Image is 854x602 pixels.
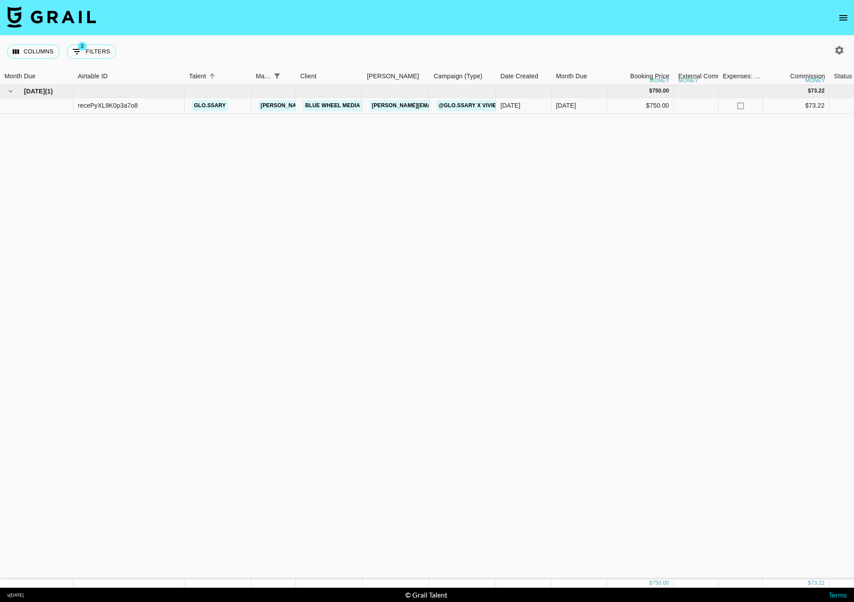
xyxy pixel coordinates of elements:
button: Show filters [67,44,116,59]
div: Status [834,68,852,85]
div: $ [808,87,811,95]
div: Date Created [500,68,538,85]
div: External Commission [678,68,738,85]
a: glo.ssary [192,100,228,111]
div: Client [296,68,363,85]
a: Terms [829,590,847,599]
div: 750.00 [652,579,669,587]
div: [PERSON_NAME] [367,68,419,85]
div: Manager [256,68,271,85]
div: $ [808,579,811,587]
div: Expenses: Remove Commission? [718,68,763,85]
div: Month Due [556,68,587,85]
button: Select columns [7,44,60,59]
button: hide children [4,85,17,97]
div: Airtable ID [73,68,185,85]
div: money [678,78,698,83]
span: ( 1 ) [45,87,53,96]
img: Grail Talent [7,6,96,28]
div: © Grail Talent [405,590,447,599]
div: Expenses: Remove Commission? [723,68,761,85]
div: money [805,78,825,83]
div: 73.22 [811,579,825,587]
button: open drawer [834,9,852,27]
div: recePyXL9K0p3a7o8 [78,101,138,110]
div: Booking Price [630,68,669,85]
span: 3 [78,42,87,51]
span: [DATE] [24,87,45,96]
a: @glo.ssary x Vivier [436,100,503,111]
div: Manager [251,68,296,85]
div: $ [649,579,653,587]
div: Date Created [496,68,552,85]
div: Campaign (Type) [429,68,496,85]
div: Campaign (Type) [434,68,483,85]
div: Commission [790,68,825,85]
div: $73.22 [763,98,830,114]
div: $750.00 [607,98,674,114]
div: Talent [185,68,251,85]
div: 73.22 [811,87,825,95]
div: Airtable ID [78,68,108,85]
div: 1 active filter [271,70,283,82]
div: Booker [363,68,429,85]
button: Sort [283,70,296,82]
div: Aug '25 [556,101,576,110]
a: [PERSON_NAME][EMAIL_ADDRESS][DOMAIN_NAME] [370,100,515,111]
div: 8/7/2025 [500,101,520,110]
a: [PERSON_NAME][EMAIL_ADDRESS][PERSON_NAME][DOMAIN_NAME] [258,100,449,111]
div: v [DATE] [7,592,24,598]
div: Month Due [4,68,36,85]
div: Client [300,68,317,85]
a: Blue Wheel Media [303,100,363,111]
div: Month Due [552,68,607,85]
button: Show filters [271,70,283,82]
button: Sort [206,70,218,82]
div: $ [649,87,653,95]
div: Talent [189,68,206,85]
div: 750.00 [652,87,669,95]
div: money [649,78,669,83]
